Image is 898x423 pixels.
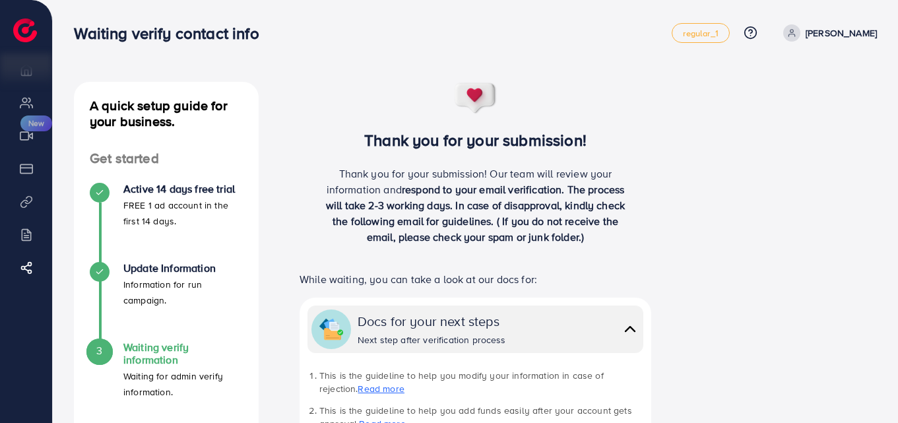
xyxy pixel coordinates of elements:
[358,333,506,346] div: Next step after verification process
[683,29,718,38] span: regular_1
[123,341,243,366] h4: Waiting verify information
[123,197,243,229] p: FREE 1 ad account in the first 14 days.
[74,98,259,129] h4: A quick setup guide for your business.
[300,271,651,287] p: While waiting, you can take a look at our docs for:
[123,262,243,275] h4: Update Information
[319,369,643,396] li: This is the guideline to help you modify your information in case of rejection.
[672,23,729,43] a: regular_1
[74,150,259,167] h4: Get started
[454,82,497,115] img: success
[621,319,639,339] img: collapse
[326,182,625,244] span: respond to your email verification. The process will take 2-3 working days. In case of disapprova...
[74,341,259,420] li: Waiting verify information
[842,364,888,413] iframe: Chat
[13,18,37,42] img: logo
[123,368,243,400] p: Waiting for admin verify information.
[319,317,343,341] img: collapse
[806,25,877,41] p: [PERSON_NAME]
[358,311,506,331] div: Docs for your next steps
[319,166,632,245] p: Thank you for your submission! Our team will review your information and
[358,382,404,395] a: Read more
[74,262,259,341] li: Update Information
[74,183,259,262] li: Active 14 days free trial
[123,277,243,308] p: Information for run campaign.
[74,24,269,43] h3: Waiting verify contact info
[123,183,243,195] h4: Active 14 days free trial
[96,343,102,358] span: 3
[778,24,877,42] a: [PERSON_NAME]
[280,131,671,150] h3: Thank you for your submission!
